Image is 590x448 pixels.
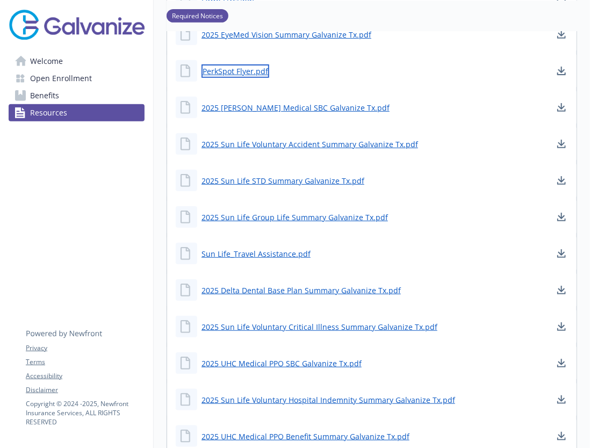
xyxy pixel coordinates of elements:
[555,357,568,370] a: download document
[555,174,568,187] a: download document
[26,371,144,381] a: Accessibility
[202,358,362,369] a: 2025 UHC Medical PPO SBC Galvanize Tx.pdf
[202,285,401,296] a: 2025 Delta Dental Base Plan Summary Galvanize Tx.pdf
[26,357,144,367] a: Terms
[30,70,92,87] span: Open Enrollment
[555,284,568,297] a: download document
[26,399,144,427] p: Copyright © 2024 - 2025 , Newfront Insurance Services, ALL RIGHTS RESERVED
[26,385,144,395] a: Disclaimer
[202,175,364,186] a: 2025 Sun Life STD Summary Galvanize Tx.pdf
[555,64,568,77] a: download document
[202,64,269,78] a: PerkSpot Flyer.pdf
[555,211,568,223] a: download document
[202,29,371,40] a: 2025 EyeMed Vision Summary Galvanize Tx.pdf
[555,430,568,443] a: download document
[30,104,67,121] span: Resources
[167,10,228,20] a: Required Notices
[26,343,144,353] a: Privacy
[202,394,455,406] a: 2025 Sun Life Voluntary Hospital Indemnity Summary Galvanize Tx.pdf
[202,248,311,259] a: Sun Life_Travel Assistance.pdf
[555,247,568,260] a: download document
[202,102,390,113] a: 2025 [PERSON_NAME] Medical SBC Galvanize Tx.pdf
[555,138,568,150] a: download document
[555,320,568,333] a: download document
[30,87,59,104] span: Benefits
[555,101,568,114] a: download document
[202,139,418,150] a: 2025 Sun Life Voluntary Accident Summary Galvanize Tx.pdf
[30,53,63,70] span: Welcome
[555,393,568,406] a: download document
[9,70,145,87] a: Open Enrollment
[9,87,145,104] a: Benefits
[202,321,437,333] a: 2025 Sun Life Voluntary Critical Illness Summary Galvanize Tx.pdf
[202,431,409,442] a: 2025 UHC Medical PPO Benefit Summary Galvanize Tx.pdf
[555,28,568,41] a: download document
[9,53,145,70] a: Welcome
[9,104,145,121] a: Resources
[202,212,388,223] a: 2025 Sun Life Group Life Summary Galvanize Tx.pdf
